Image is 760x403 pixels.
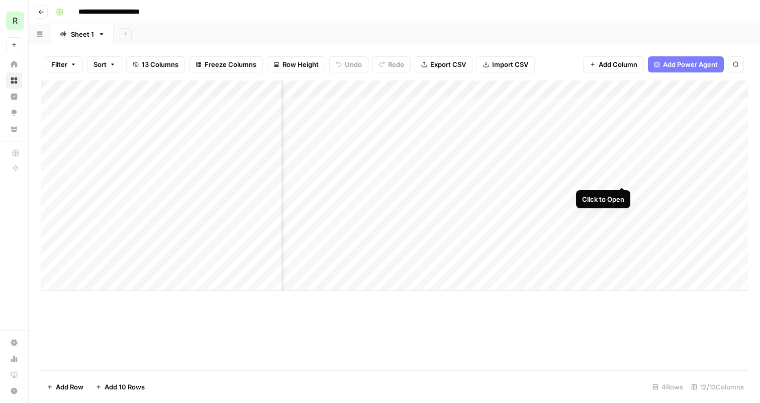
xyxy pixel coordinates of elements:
[87,56,122,72] button: Sort
[329,56,368,72] button: Undo
[6,56,22,72] a: Home
[430,59,466,69] span: Export CSV
[71,29,94,39] div: Sheet 1
[142,59,178,69] span: 13 Columns
[6,105,22,121] a: Opportunities
[13,15,18,27] span: R
[582,194,624,204] div: Click to Open
[6,383,22,399] button: Help + Support
[6,121,22,137] a: Your Data
[388,59,404,69] span: Redo
[599,59,637,69] span: Add Column
[345,59,362,69] span: Undo
[687,379,748,395] div: 12/13 Columns
[6,89,22,105] a: Insights
[205,59,256,69] span: Freeze Columns
[105,382,145,392] span: Add 10 Rows
[663,59,718,69] span: Add Power Agent
[583,56,644,72] button: Add Column
[6,8,22,33] button: Workspace: Redwood Logistics
[93,59,107,69] span: Sort
[492,59,528,69] span: Import CSV
[6,351,22,367] a: Usage
[648,56,724,72] button: Add Power Agent
[89,379,151,395] button: Add 10 Rows
[372,56,411,72] button: Redo
[267,56,325,72] button: Row Height
[648,379,687,395] div: 4 Rows
[45,56,83,72] button: Filter
[51,24,114,44] a: Sheet 1
[477,56,535,72] button: Import CSV
[126,56,185,72] button: 13 Columns
[6,367,22,383] a: Learning Hub
[6,72,22,89] a: Browse
[189,56,263,72] button: Freeze Columns
[415,56,472,72] button: Export CSV
[51,59,67,69] span: Filter
[56,382,83,392] span: Add Row
[41,379,89,395] button: Add Row
[6,335,22,351] a: Settings
[282,59,319,69] span: Row Height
